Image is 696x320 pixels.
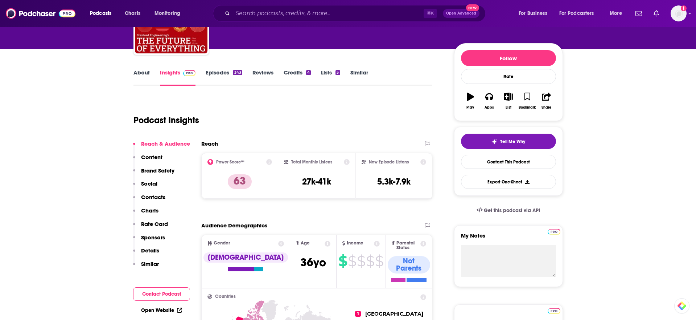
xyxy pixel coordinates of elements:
[466,4,479,11] span: New
[133,247,159,260] button: Details
[396,241,419,250] span: Parental Status
[671,5,687,21] button: Show profile menu
[133,287,190,301] button: Contact Podcast
[228,174,252,189] p: 63
[201,140,218,147] h2: Reach
[499,88,518,114] button: List
[355,311,361,317] span: 1
[133,167,174,181] button: Brand Safety
[471,202,546,219] a: Get this podcast via API
[461,69,556,84] div: Rate
[90,8,111,19] span: Podcasts
[424,9,437,18] span: ⌘ K
[203,252,288,263] div: [DEMOGRAPHIC_DATA]
[548,307,560,314] a: Pro website
[141,234,165,241] p: Sponsors
[120,8,145,19] a: Charts
[491,139,497,145] img: tell me why sparkle
[206,69,242,86] a: Episodes343
[141,260,159,267] p: Similar
[605,8,631,19] button: open menu
[335,70,340,75] div: 5
[133,69,150,86] a: About
[220,5,493,22] div: Search podcasts, credits, & more...
[548,308,560,314] img: Podchaser Pro
[284,69,311,86] a: Credits4
[347,241,363,246] span: Income
[484,207,540,214] span: Get this podcast via API
[548,229,560,235] img: Podchaser Pro
[377,176,411,187] h3: 5.3k-7.9k
[480,88,499,114] button: Apps
[149,8,190,19] button: open menu
[559,8,594,19] span: For Podcasters
[610,8,622,19] span: More
[375,255,383,267] span: $
[133,180,157,194] button: Social
[519,8,547,19] span: For Business
[214,241,230,246] span: Gender
[388,256,431,274] div: Not Parents
[681,5,687,11] svg: Add a profile image
[519,105,536,110] div: Bookmark
[6,7,75,20] img: Podchaser - Follow, Share and Rate Podcasts
[461,134,556,149] button: tell me why sparkleTell Me Why
[461,232,556,245] label: My Notes
[461,175,556,189] button: Export One-Sheet
[357,255,365,267] span: $
[233,8,424,19] input: Search podcasts, credits, & more...
[506,105,511,110] div: List
[537,88,556,114] button: Share
[671,5,687,21] img: User Profile
[633,7,645,20] a: Show notifications dropdown
[514,8,556,19] button: open menu
[215,294,236,299] span: Countries
[321,69,340,86] a: Lists5
[485,105,494,110] div: Apps
[300,255,326,270] span: 36 yo
[541,105,551,110] div: Share
[216,159,244,165] h2: Power Score™
[302,176,331,187] h3: 27k-41k
[338,255,347,267] span: $
[141,207,158,214] p: Charts
[348,255,356,267] span: $
[366,255,374,267] span: $
[141,194,165,200] p: Contacts
[133,194,165,207] button: Contacts
[291,159,332,165] h2: Total Monthly Listens
[141,307,182,313] a: Open Website
[651,7,662,20] a: Show notifications dropdown
[141,220,168,227] p: Rate Card
[141,247,159,254] p: Details
[141,167,174,174] p: Brand Safety
[133,260,159,274] button: Similar
[443,9,479,18] button: Open AdvancedNew
[350,69,368,86] a: Similar
[671,5,687,21] span: Logged in as zhopson
[85,8,121,19] button: open menu
[133,234,165,247] button: Sponsors
[446,12,476,15] span: Open Advanced
[141,140,190,147] p: Reach & Audience
[141,154,162,161] p: Content
[365,311,423,317] span: [GEOGRAPHIC_DATA]
[133,140,190,154] button: Reach & Audience
[133,154,162,167] button: Content
[548,228,560,235] a: Pro website
[461,88,480,114] button: Play
[133,220,168,234] button: Rate Card
[125,8,140,19] span: Charts
[160,69,196,86] a: InsightsPodchaser Pro
[141,180,157,187] p: Social
[183,70,196,76] img: Podchaser Pro
[555,8,605,19] button: open menu
[518,88,537,114] button: Bookmark
[461,50,556,66] button: Follow
[233,70,242,75] div: 343
[133,207,158,220] button: Charts
[500,139,525,145] span: Tell Me Why
[466,105,474,110] div: Play
[201,222,267,229] h2: Audience Demographics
